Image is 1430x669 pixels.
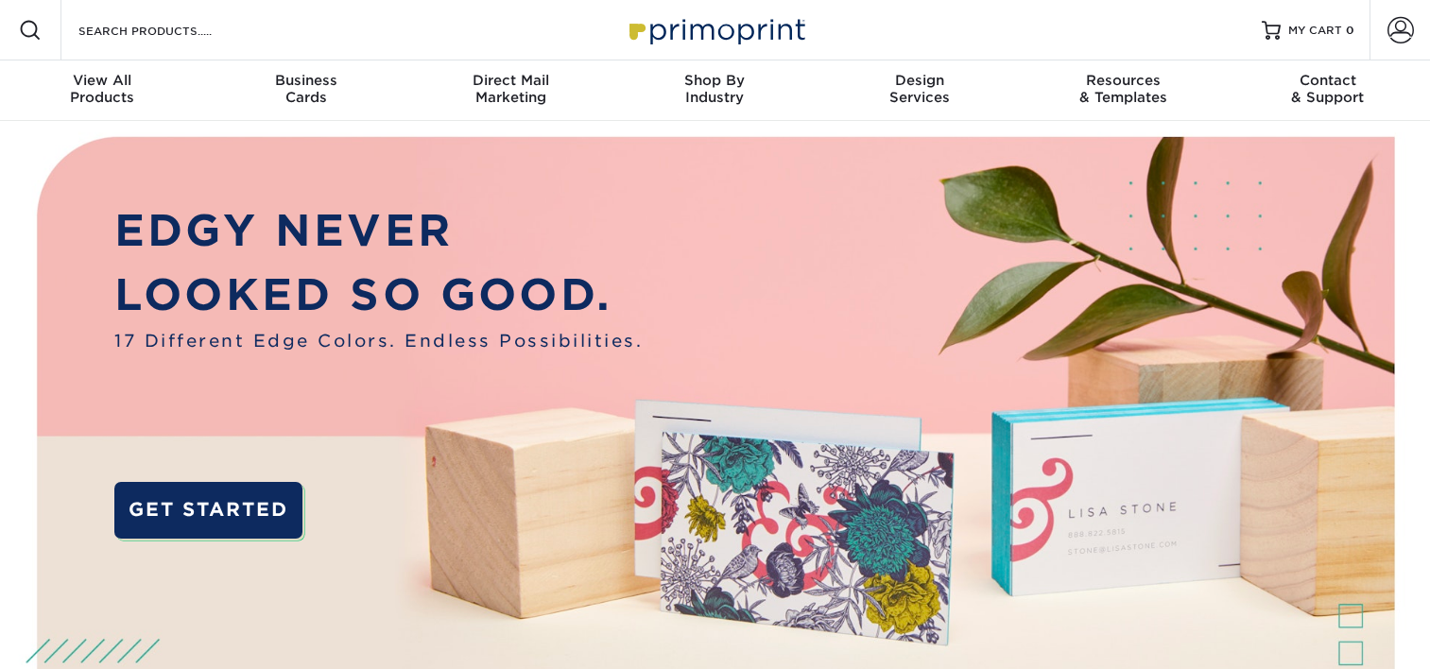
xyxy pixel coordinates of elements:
[114,198,643,263] p: EDGY NEVER
[114,482,302,539] a: GET STARTED
[1346,24,1354,37] span: 0
[204,72,408,106] div: Cards
[1226,72,1430,106] div: & Support
[408,60,612,121] a: Direct MailMarketing
[1022,72,1226,89] span: Resources
[1226,72,1430,89] span: Contact
[114,263,643,327] p: LOOKED SO GOOD.
[612,60,817,121] a: Shop ByIndustry
[818,72,1022,89] span: Design
[818,72,1022,106] div: Services
[1226,60,1430,121] a: Contact& Support
[621,9,810,50] img: Primoprint
[408,72,612,89] span: Direct Mail
[114,328,643,353] span: 17 Different Edge Colors. Endless Possibilities.
[818,60,1022,121] a: DesignServices
[204,72,408,89] span: Business
[612,72,817,89] span: Shop By
[77,19,261,42] input: SEARCH PRODUCTS.....
[1022,60,1226,121] a: Resources& Templates
[1288,23,1342,39] span: MY CART
[204,60,408,121] a: BusinessCards
[1022,72,1226,106] div: & Templates
[612,72,817,106] div: Industry
[408,72,612,106] div: Marketing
